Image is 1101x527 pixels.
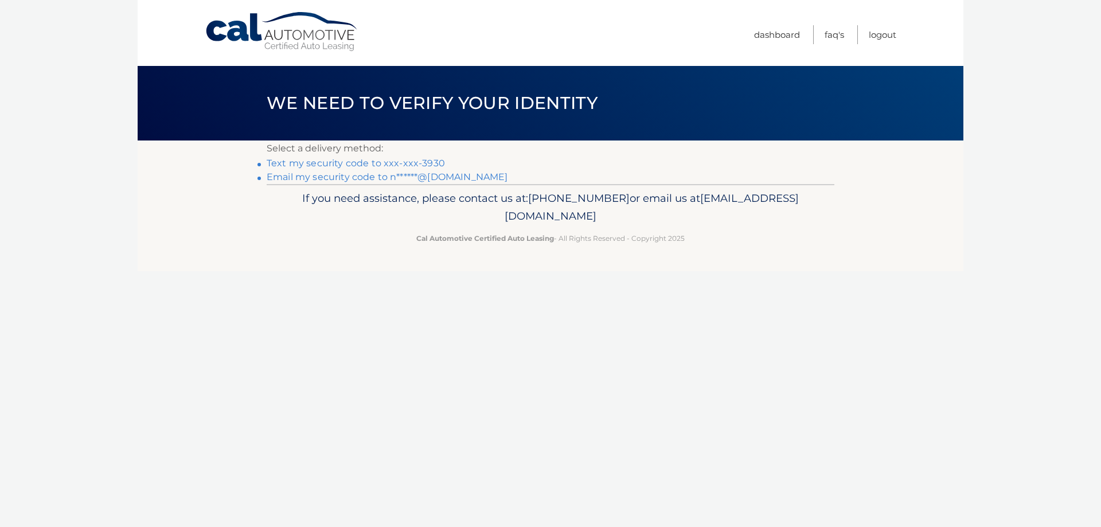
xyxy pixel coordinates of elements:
a: Dashboard [754,25,800,44]
a: Text my security code to xxx-xxx-3930 [267,158,445,169]
p: - All Rights Reserved - Copyright 2025 [274,232,827,244]
a: Cal Automotive [205,11,360,52]
strong: Cal Automotive Certified Auto Leasing [416,234,554,243]
p: Select a delivery method: [267,140,834,157]
a: Logout [869,25,896,44]
a: Email my security code to n******@[DOMAIN_NAME] [267,171,508,182]
p: If you need assistance, please contact us at: or email us at [274,189,827,226]
a: FAQ's [825,25,844,44]
span: We need to verify your identity [267,92,598,114]
span: [PHONE_NUMBER] [528,192,630,205]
